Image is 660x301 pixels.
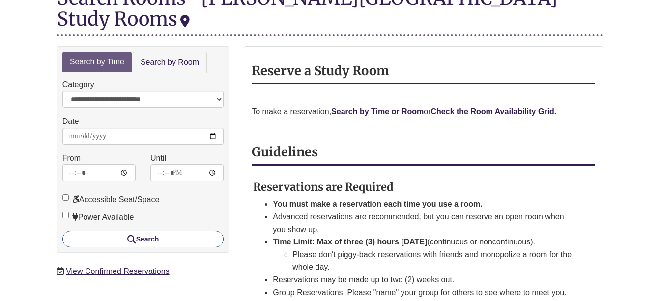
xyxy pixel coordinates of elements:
[253,180,394,194] strong: Reservations are Required
[150,152,166,165] label: Until
[273,273,572,286] li: Reservations may be made up to two (2) weeks out.
[431,107,557,116] a: Check the Room Availability Grid.
[292,248,572,273] li: Please don't piggy-back reservations with friends and monopolize a room for the whole day.
[252,144,318,160] strong: Guidelines
[273,200,483,208] strong: You must make a reservation each time you use a room.
[66,267,169,275] a: View Confirmed Reservations
[62,231,224,247] button: Search
[252,105,595,118] p: To make a reservation, or
[62,193,160,206] label: Accessible Seat/Space
[273,238,427,246] strong: Time Limit: Max of three (3) hours [DATE]
[331,107,424,116] a: Search by Time or Room
[62,152,81,165] label: From
[62,115,79,128] label: Date
[252,63,389,79] strong: Reserve a Study Room
[62,78,94,91] label: Category
[62,212,69,218] input: Power Available
[273,236,572,273] li: (continuous or noncontinuous).
[273,211,572,236] li: Advanced reservations are recommended, but you can reserve an open room when you show up.
[62,211,134,224] label: Power Available
[133,52,207,74] a: Search by Room
[62,52,132,73] a: Search by Time
[62,194,69,201] input: Accessible Seat/Space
